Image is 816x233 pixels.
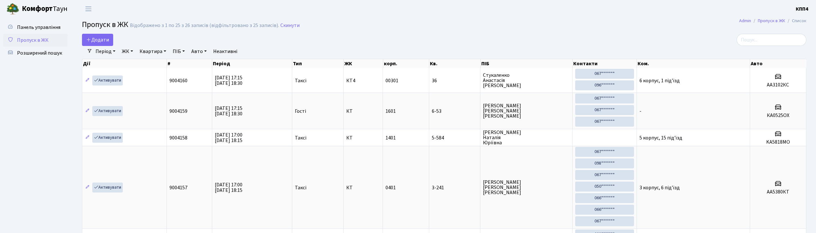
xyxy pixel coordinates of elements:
[92,183,123,193] a: Активувати
[432,185,477,190] span: 3-241
[483,73,570,88] span: Стукаленко Анастасія [PERSON_NAME]
[169,184,187,191] span: 9004157
[3,47,68,59] a: Розширений пошук
[169,134,187,141] span: 9004158
[17,37,49,44] span: Пропуск в ЖК
[346,135,380,140] span: КТ
[346,78,380,83] span: КТ4
[215,74,242,87] span: [DATE] 17:15 [DATE] 18:30
[753,189,803,195] h5: АА5380КТ
[385,77,398,84] span: 00301
[295,78,306,83] span: Таксі
[215,105,242,117] span: [DATE] 17:15 [DATE] 18:30
[295,185,306,190] span: Таксі
[639,134,682,141] span: 5 корпус, 15 під'їзд
[93,46,118,57] a: Період
[6,3,19,15] img: logo.png
[750,59,806,68] th: Авто
[758,17,785,24] a: Пропуск в ЖК
[169,77,187,84] span: 9004160
[17,24,60,31] span: Панель управління
[189,46,209,57] a: Авто
[130,22,279,29] div: Відображено з 1 по 25 з 26 записів (відфільтровано з 25 записів).
[167,59,213,68] th: #
[295,135,306,140] span: Таксі
[292,59,344,68] th: Тип
[739,17,751,24] a: Admin
[573,59,637,68] th: Контакти
[119,46,136,57] a: ЖК
[280,22,300,29] a: Скинути
[385,184,396,191] span: 0401
[753,112,803,119] h5: КА0525ОХ
[483,103,570,119] span: [PERSON_NAME] [PERSON_NAME] [PERSON_NAME]
[730,14,816,28] nav: breadcrumb
[92,106,123,116] a: Активувати
[737,34,806,46] input: Пошук...
[753,139,803,145] h5: KA5818MO
[92,76,123,85] a: Активувати
[481,59,573,68] th: ПІБ
[385,108,396,115] span: 1601
[483,130,570,145] span: [PERSON_NAME] Наталія Юріївна
[383,59,430,68] th: корп.
[3,21,68,34] a: Панель управління
[639,184,680,191] span: 3 корпус, 6 під'їзд
[432,109,477,114] span: 6-53
[82,19,128,30] span: Пропуск в ЖК
[639,108,641,115] span: -
[170,46,187,57] a: ПІБ
[346,109,380,114] span: КТ
[295,109,306,114] span: Гості
[432,78,477,83] span: 36
[796,5,808,13] a: КПП4
[785,17,806,24] li: Список
[82,59,167,68] th: Дії
[215,181,242,194] span: [DATE] 17:00 [DATE] 18:15
[169,108,187,115] span: 9004159
[637,59,750,68] th: Ком.
[429,59,480,68] th: Кв.
[344,59,383,68] th: ЖК
[212,59,292,68] th: Період
[211,46,240,57] a: Неактивні
[432,135,477,140] span: 5-584
[80,4,96,14] button: Переключити навігацію
[137,46,169,57] a: Квартира
[22,4,53,14] b: Комфорт
[215,131,242,144] span: [DATE] 17:00 [DATE] 18:15
[86,36,109,43] span: Додати
[483,180,570,195] span: [PERSON_NAME] [PERSON_NAME] [PERSON_NAME]
[753,82,803,88] h5: АА3102КС
[3,34,68,47] a: Пропуск в ЖК
[17,49,62,57] span: Розширений пошук
[346,185,380,190] span: КТ
[92,133,123,143] a: Активувати
[22,4,68,14] span: Таун
[639,77,680,84] span: 6 корпус, 1 під'їзд
[385,134,396,141] span: 1401
[82,34,113,46] a: Додати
